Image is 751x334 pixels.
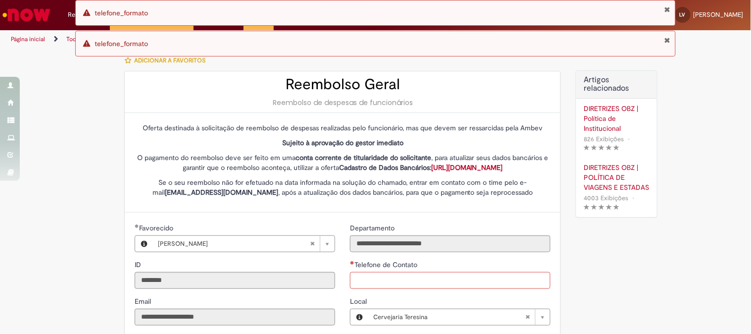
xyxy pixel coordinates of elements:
[584,194,628,202] span: 4003 Exibições
[95,39,148,48] span: telefone_formato
[7,30,493,49] ul: Trilhas de página
[158,236,310,252] span: [PERSON_NAME]
[153,236,335,252] a: [PERSON_NAME]Limpar campo Favorecido
[135,236,153,252] button: Favorecido, Visualizar este registro Lucas De Oliveira Veras
[1,5,52,25] img: ServiceNow
[296,153,431,162] strong: conta corrente de titularidade do solicitante
[11,35,45,43] a: Página inicial
[350,272,551,289] input: Telefone de Contato
[135,76,551,93] h2: Reembolso Geral
[350,309,368,325] button: Local, Visualizar este registro Cervejaria Teresina
[680,11,686,18] span: LV
[135,123,551,133] p: Oferta destinada à solicitação de reembolso de despesas realizadas pelo funcionário, mas que deve...
[630,191,636,205] span: •
[350,261,354,265] span: Necessários
[282,138,403,147] strong: Sujeito à aprovação do gestor imediato
[135,309,335,326] input: Email
[664,36,670,44] button: Fechar Notificação
[664,5,670,13] button: Fechar Notificação
[135,272,335,289] input: ID
[626,132,632,146] span: •
[139,223,175,232] span: Necessários - Favorecido
[135,260,143,270] label: Somente leitura - ID
[95,8,148,17] span: telefone_formato
[135,297,153,306] span: Somente leitura - Email
[373,309,525,325] span: Cervejaria Teresina
[350,223,397,233] label: Somente leitura - Departamento
[305,236,320,252] abbr: Limpar campo Favorecido
[584,163,650,192] a: DIRETRIZES OBZ | POLÍTICA DE VIAGENS E ESTADAS
[354,260,419,269] span: Telefone de Contato
[694,10,744,19] span: [PERSON_NAME]
[584,76,650,93] h3: Artigos relacionados
[520,309,535,325] abbr: Limpar campo Local
[339,163,503,172] strong: Cadastro de Dados Bancários:
[165,188,278,197] strong: [EMAIL_ADDRESS][DOMAIN_NAME]
[135,296,153,306] label: Somente leitura - Email
[431,163,503,172] a: [URL][DOMAIN_NAME]
[68,10,102,20] span: Requisições
[350,223,397,232] span: Somente leitura - Departamento
[368,309,550,325] a: Cervejaria TeresinaLimpar campo Local
[135,224,139,228] span: Obrigatório Preenchido
[584,135,624,143] span: 826 Exibições
[135,153,551,172] p: O pagamento do reembolso deve ser feito em uma , para atualizar seus dados bancários e garantir q...
[584,104,650,133] a: DIRETRIZES OBZ | Política de Institucional
[134,56,205,64] span: Adicionar a Favoritos
[135,177,551,197] p: Se o seu reembolso não for efetuado na data informada na solução do chamado, entrar em contato co...
[66,35,119,43] a: Todos os Catálogos
[350,297,369,306] span: Local
[135,98,551,108] div: Reembolso de despesas de funcionários
[350,235,551,252] input: Departamento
